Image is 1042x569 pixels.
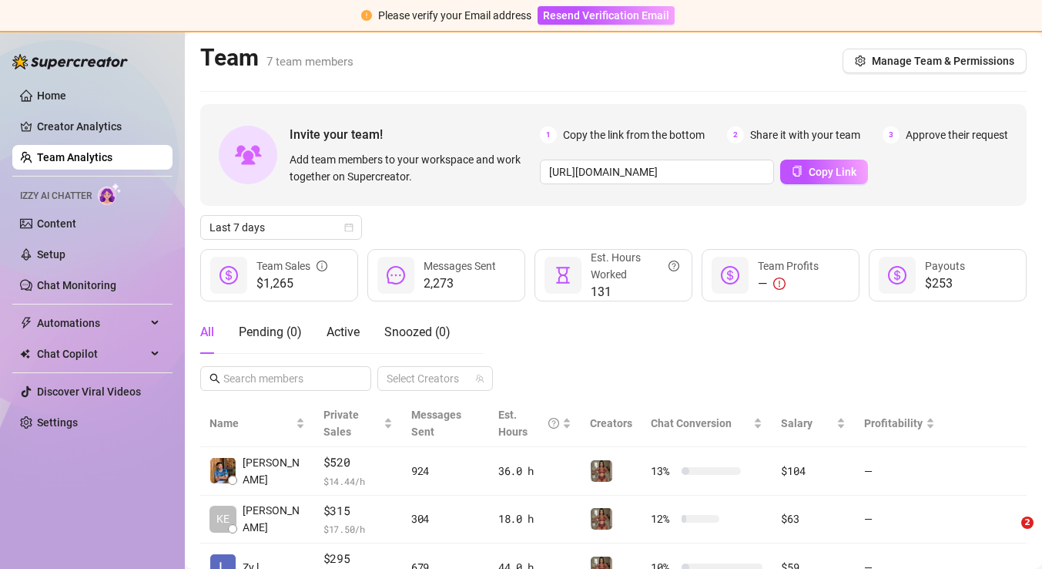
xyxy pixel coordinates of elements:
span: dollar-circle [721,266,739,284]
span: $253 [925,274,965,293]
input: Search members [223,370,350,387]
div: Team Sales [256,258,327,274]
span: Share it with your team [750,126,860,143]
span: Chat Copilot [37,342,146,366]
td: — [855,447,944,496]
iframe: Intercom live chat [990,517,1027,554]
span: Invite your team! [290,125,540,144]
img: AI Chatter [98,183,122,205]
span: $315 [323,502,393,520]
span: team [475,374,484,383]
span: hourglass [554,266,572,284]
span: message [387,266,405,284]
span: Messages Sent [411,409,461,438]
div: Est. Hours Worked [591,249,679,283]
td: — [855,496,944,544]
span: Chat Conversion [651,417,732,429]
span: Snoozed ( 0 ) [384,325,451,339]
span: Team Profits [758,260,819,272]
div: 18.0 h [498,510,572,527]
div: $104 [781,463,845,480]
span: $1,265 [256,274,327,293]
span: $520 [323,453,393,472]
span: Copy the link from the bottom [563,126,705,143]
span: 12 % [651,510,675,527]
span: Active [327,325,360,339]
span: dollar-circle [219,266,238,284]
a: Settings [37,416,78,429]
span: [PERSON_NAME] [243,454,305,488]
span: 13 % [651,463,675,480]
span: 1 [540,126,557,143]
span: calendar [344,223,353,232]
span: Automations [37,311,146,335]
span: search [209,373,220,384]
div: Please verify your Email address [378,7,531,24]
div: $63 [781,510,845,527]
img: Greek [591,460,612,482]
a: Content [37,217,76,230]
span: [PERSON_NAME] [243,502,305,536]
span: question-circle [548,406,559,440]
a: Home [37,89,66,102]
span: dollar-circle [888,266,906,284]
span: Payouts [925,260,965,272]
span: $ 14.44 /h [323,473,393,489]
span: 3 [883,126,900,143]
span: thunderbolt [20,317,32,329]
img: logo-BBDzfeDw.svg [12,54,128,69]
button: Resend Verification Email [538,6,675,25]
img: Chat Copilot [20,348,30,359]
span: Messages Sent [424,260,496,272]
a: Creator Analytics [37,114,160,139]
span: Name [209,415,293,432]
button: Manage Team & Permissions [843,49,1027,73]
a: Team Analytics [37,151,112,163]
a: Chat Monitoring [37,279,116,291]
h2: Team [200,43,353,72]
span: Salary [781,417,812,429]
img: Greek [591,508,612,530]
span: Private Sales [323,409,359,438]
th: Name [200,400,314,447]
button: Copy Link [780,160,868,184]
a: Discover Viral Videos [37,386,141,398]
div: 924 [411,463,480,480]
span: $295 [323,550,393,568]
span: copy [792,166,802,177]
span: Last 7 days [209,216,353,239]
span: KE [216,510,230,527]
span: Manage Team & Permissions [872,55,1014,67]
span: exclamation-circle [361,10,372,21]
div: 304 [411,510,480,527]
span: Copy Link [809,166,856,178]
div: — [758,274,819,293]
div: Est. Hours [498,406,560,440]
span: 7 team members [266,55,353,69]
span: 2,273 [424,274,496,293]
div: 36.0 h [498,463,572,480]
div: Pending ( 0 ) [239,323,302,342]
span: Add team members to your workspace and work together on Supercreator. [290,151,534,185]
span: $ 17.50 /h [323,521,393,537]
span: 131 [591,283,679,301]
span: Izzy AI Chatter [20,189,92,204]
span: exclamation-circle [773,278,786,290]
span: question-circle [668,249,679,283]
a: Setup [37,248,65,261]
span: info-circle [317,258,327,274]
span: Approve their request [906,126,1008,143]
span: Profitability [864,417,923,429]
div: All [200,323,214,342]
th: Creators [581,400,642,447]
span: 2 [1021,517,1034,529]
img: Chester Tagayun… [210,458,236,483]
span: 2 [727,126,744,143]
span: setting [855,56,866,66]
span: Resend Verification Email [543,9,669,22]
